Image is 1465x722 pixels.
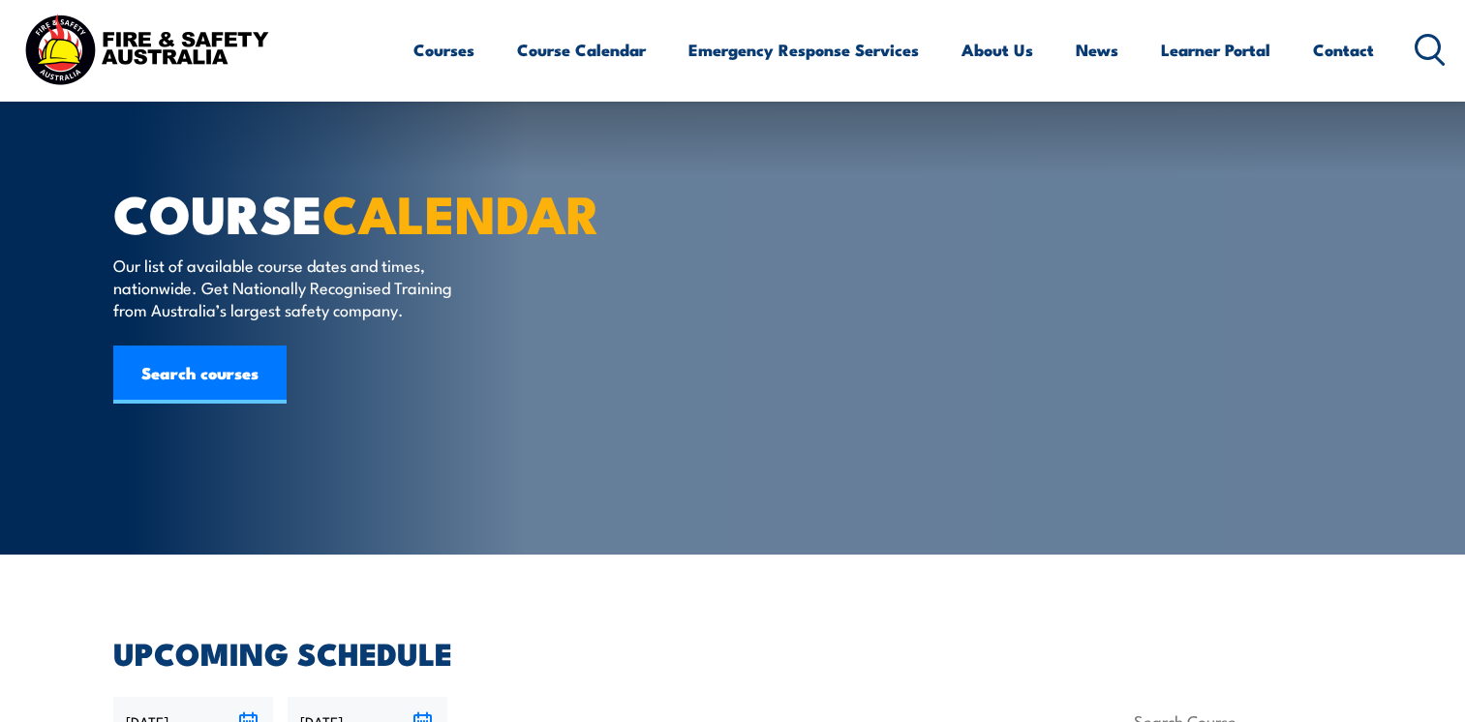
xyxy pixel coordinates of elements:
a: About Us [961,24,1033,75]
a: News [1076,24,1118,75]
a: Course Calendar [517,24,646,75]
h1: COURSE [113,190,592,235]
a: Emergency Response Services [688,24,919,75]
a: Search courses [113,346,287,404]
h2: UPCOMING SCHEDULE [113,639,1353,666]
a: Contact [1313,24,1374,75]
a: Learner Portal [1161,24,1270,75]
a: Courses [413,24,474,75]
strong: CALENDAR [322,171,600,252]
p: Our list of available course dates and times, nationwide. Get Nationally Recognised Training from... [113,254,467,321]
